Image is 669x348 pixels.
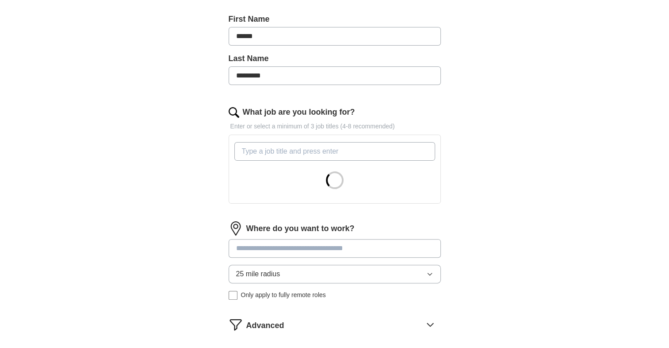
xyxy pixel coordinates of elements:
label: What job are you looking for? [243,106,355,118]
label: Where do you want to work? [246,223,355,235]
img: search.png [229,107,239,118]
input: Only apply to fully remote roles [229,291,237,300]
span: Only apply to fully remote roles [241,290,326,300]
img: location.png [229,221,243,236]
input: Type a job title and press enter [234,142,435,161]
p: Enter or select a minimum of 3 job titles (4-8 recommended) [229,122,441,131]
span: 25 mile radius [236,269,280,279]
label: First Name [229,13,441,25]
img: filter [229,317,243,332]
span: Advanced [246,320,284,332]
label: Last Name [229,53,441,65]
button: 25 mile radius [229,265,441,283]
